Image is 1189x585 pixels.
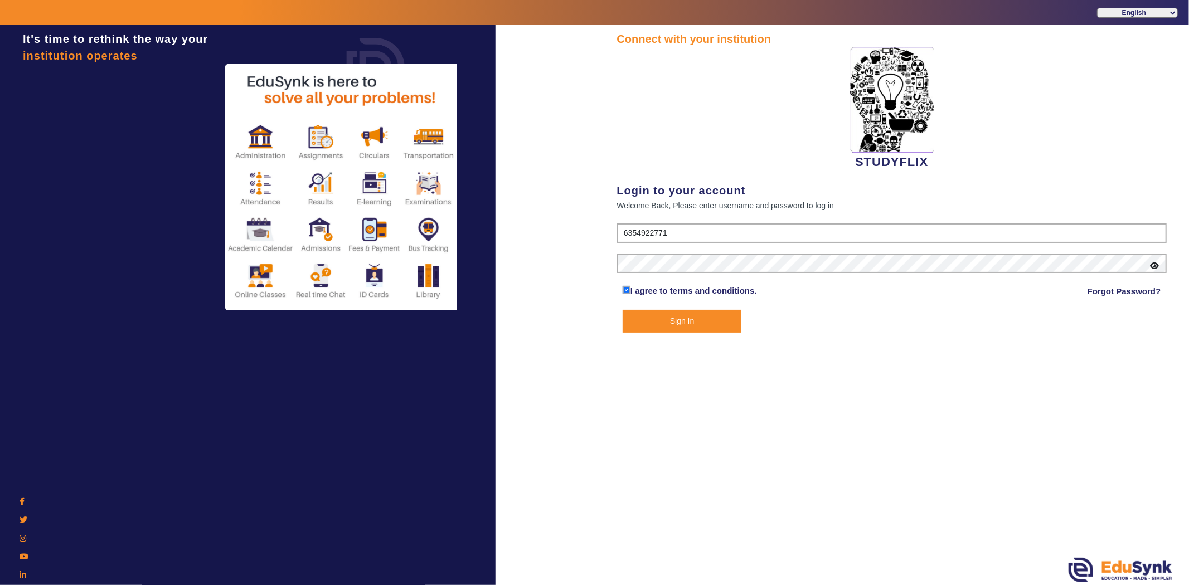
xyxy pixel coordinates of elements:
div: Connect with your institution [617,31,1167,47]
span: institution operates [23,50,138,62]
button: Sign In [623,310,741,333]
div: STUDYFLIX [617,47,1167,171]
img: edusynk.png [1069,558,1172,582]
span: It's time to rethink the way your [23,33,208,45]
input: User Name [617,223,1167,243]
img: login2.png [225,64,459,310]
img: 2da83ddf-6089-4dce-a9e2-416746467bdd [850,47,934,153]
img: login.png [334,25,418,109]
div: Welcome Back, Please enter username and password to log in [617,199,1167,212]
a: I agree to terms and conditions. [630,286,757,295]
div: Login to your account [617,182,1167,199]
a: Forgot Password? [1088,285,1161,298]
